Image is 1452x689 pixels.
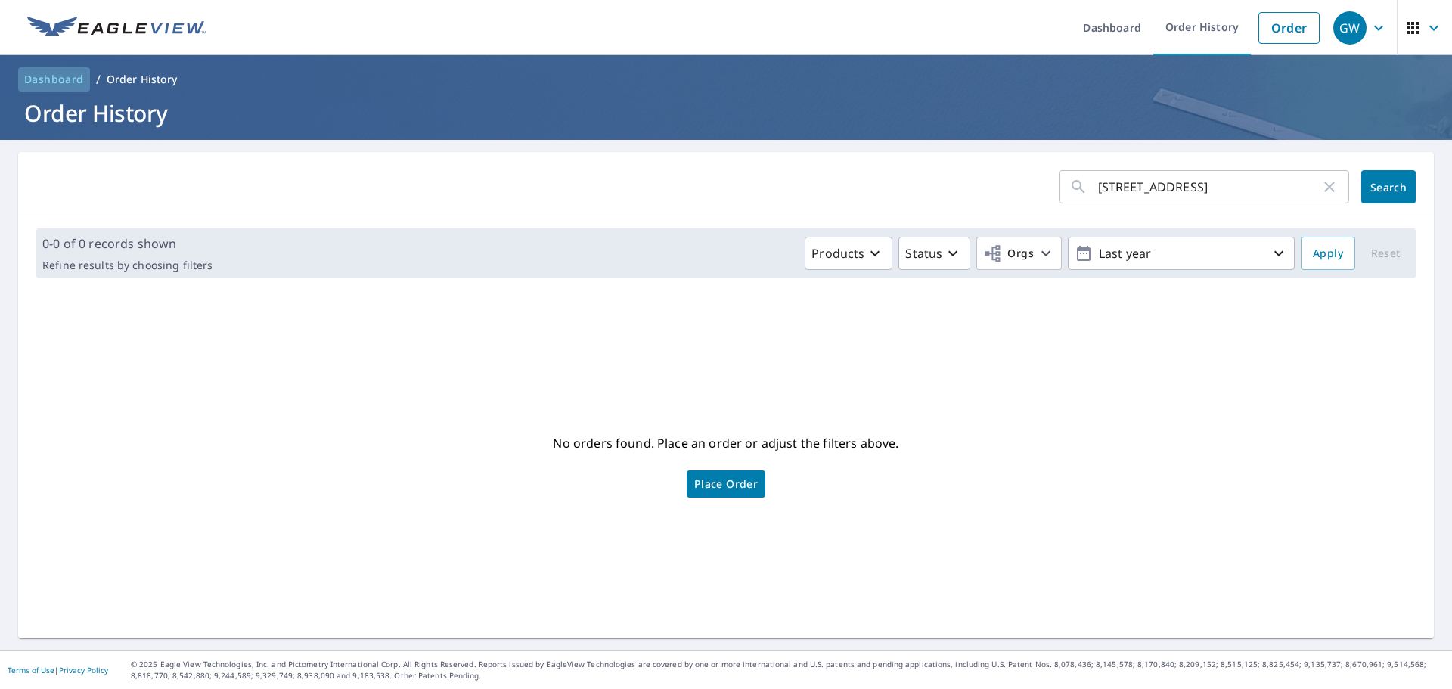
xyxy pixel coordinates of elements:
a: Privacy Policy [59,665,108,675]
p: © 2025 Eagle View Technologies, Inc. and Pictometry International Corp. All Rights Reserved. Repo... [131,659,1444,681]
button: Orgs [976,237,1062,270]
span: Place Order [694,480,758,488]
nav: breadcrumb [18,67,1434,92]
a: Terms of Use [8,665,54,675]
button: Apply [1301,237,1355,270]
a: Place Order [687,470,765,498]
p: Order History [107,72,178,87]
p: | [8,666,108,675]
li: / [96,70,101,88]
span: Dashboard [24,72,84,87]
p: No orders found. Place an order or adjust the filters above. [553,431,898,455]
p: Products [811,244,864,262]
a: Dashboard [18,67,90,92]
img: EV Logo [27,17,206,39]
button: Search [1361,170,1416,203]
span: Search [1373,180,1404,194]
a: Order [1258,12,1320,44]
p: 0-0 of 0 records shown [42,234,213,253]
p: Last year [1093,241,1270,267]
button: Status [898,237,970,270]
input: Address, Report #, Claim ID, etc. [1098,166,1320,208]
span: Apply [1313,244,1343,263]
button: Last year [1068,237,1295,270]
h1: Order History [18,98,1434,129]
p: Refine results by choosing filters [42,259,213,272]
span: Orgs [983,244,1034,263]
button: Products [805,237,892,270]
p: Status [905,244,942,262]
div: GW [1333,11,1367,45]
